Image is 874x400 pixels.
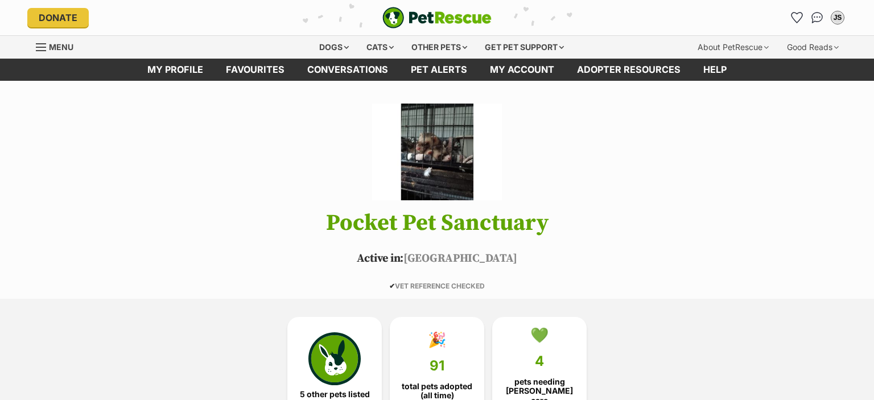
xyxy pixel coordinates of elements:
[477,36,572,59] div: Get pet support
[19,211,855,236] h1: Pocket Pet Sanctuary
[296,59,399,81] a: conversations
[215,59,296,81] a: Favourites
[690,36,777,59] div: About PetRescue
[779,36,847,59] div: Good Reads
[19,250,855,267] p: [GEOGRAPHIC_DATA]
[428,331,446,348] div: 🎉
[479,59,566,81] a: My account
[36,36,81,56] a: Menu
[430,358,444,374] span: 91
[49,42,73,52] span: Menu
[811,12,823,23] img: chat-41dd97257d64d25036548639549fe6c8038ab92f7586957e7f3b1b290dea8141.svg
[399,59,479,81] a: Pet alerts
[832,12,843,23] div: JS
[788,9,806,27] a: Favourites
[300,390,370,399] span: 5 other pets listed
[828,9,847,27] button: My account
[788,9,847,27] ul: Account quick links
[692,59,738,81] a: Help
[27,8,89,27] a: Donate
[372,104,502,200] img: Pocket Pet Sanctuary
[535,353,544,369] span: 4
[566,59,692,81] a: Adopter resources
[136,59,215,81] a: My profile
[530,327,549,344] div: 💚
[403,36,475,59] div: Other pets
[382,7,492,28] a: PetRescue
[808,9,826,27] a: Conversations
[308,332,361,385] img: bunny-icon-b786713a4a21a2fe6d13e954f4cb29d131f1b31f8a74b52ca2c6d2999bc34bbe.svg
[389,282,485,290] span: VET REFERENCE CHECKED
[389,282,395,290] icon: ✔
[357,251,403,266] span: Active in:
[311,36,357,59] div: Dogs
[382,7,492,28] img: logo-e224e6f780fb5917bec1dbf3a21bbac754714ae5b6737aabdf751b685950b380.svg
[399,382,475,400] span: total pets adopted (all time)
[358,36,402,59] div: Cats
